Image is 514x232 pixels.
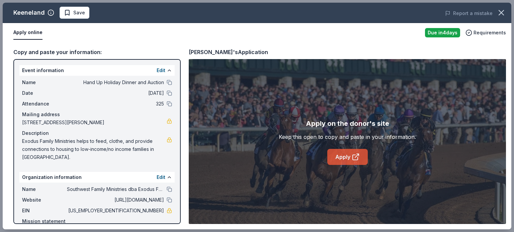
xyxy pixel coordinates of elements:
[445,9,493,17] button: Report a mistake
[22,100,67,108] span: Attendance
[425,28,460,37] div: Due in 4 days
[67,196,164,204] span: [URL][DOMAIN_NAME]
[327,149,368,165] a: Apply
[22,185,67,193] span: Name
[306,118,389,129] div: Apply on the donor's site
[22,89,67,97] span: Date
[67,100,164,108] span: 325
[13,48,181,56] div: Copy and paste your information:
[67,89,164,97] span: [DATE]
[157,173,165,181] button: Edit
[22,110,172,119] div: Mailing address
[19,172,175,183] div: Organization information
[67,185,164,193] span: Southwest Family Ministries dba Exodus Family Ministries
[279,133,416,141] div: Keep this open to copy and paste in your information.
[22,207,67,215] span: EIN
[67,207,164,215] span: [US_EMPLOYER_IDENTIFICATION_NUMBER]
[465,29,506,37] button: Requirements
[22,129,172,137] div: Description
[67,78,164,86] span: Hand Up Holiday Dinner and Auction
[22,196,67,204] span: Website
[474,29,506,37] span: Requirements
[22,137,167,161] span: Exodus Family Ministries helps to feed, clothe, and provide connections to housing to low-income/...
[19,65,175,76] div: Event information
[157,66,165,74] button: Edit
[13,26,42,40] button: Apply online
[22,217,172,225] div: Mission statement
[73,9,85,17] span: Save
[60,7,89,19] button: Save
[13,7,45,18] div: Keeneland
[22,78,67,86] span: Name
[189,48,268,56] div: [PERSON_NAME]'s Application
[22,119,167,127] span: [STREET_ADDRESS][PERSON_NAME]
